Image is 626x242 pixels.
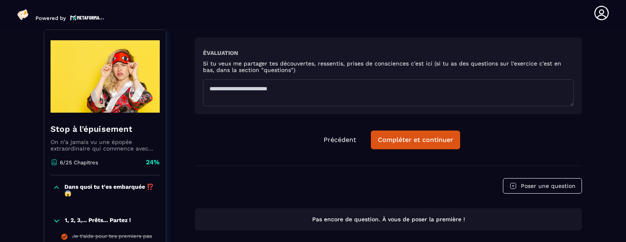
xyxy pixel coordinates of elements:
p: Dans quoi tu t'es embarquée ⁉️😱 [64,183,158,196]
img: logo-branding [16,8,29,21]
button: Précédent [317,131,363,149]
div: Je t'aide pour tes premiers pas [72,233,152,242]
h5: Si tu veux me partager tes découvertes, ressentis, prises de consciences c'est ici (si tu as des ... [203,60,574,73]
p: 24% [146,158,160,167]
img: logo [70,14,104,21]
img: banner [51,36,160,117]
button: Compléter et continuer [371,131,460,149]
p: Powered by [35,15,66,21]
p: On n’a jamais vu une épopée extraordinaire qui commence avec une héroïne qui n’a pas le temps, l’... [51,139,160,152]
p: 1, 2, 3,... Prêts... Partez ! [65,217,131,225]
h4: Stop à l'épuisement [51,123,160,135]
p: Pas encore de question. À vous de poser la première ! [202,216,575,223]
div: Compléter et continuer [378,136,453,144]
button: Poser une question [503,178,582,194]
p: 6/25 Chapitres [60,159,98,166]
h6: Évaluation [203,50,238,56]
